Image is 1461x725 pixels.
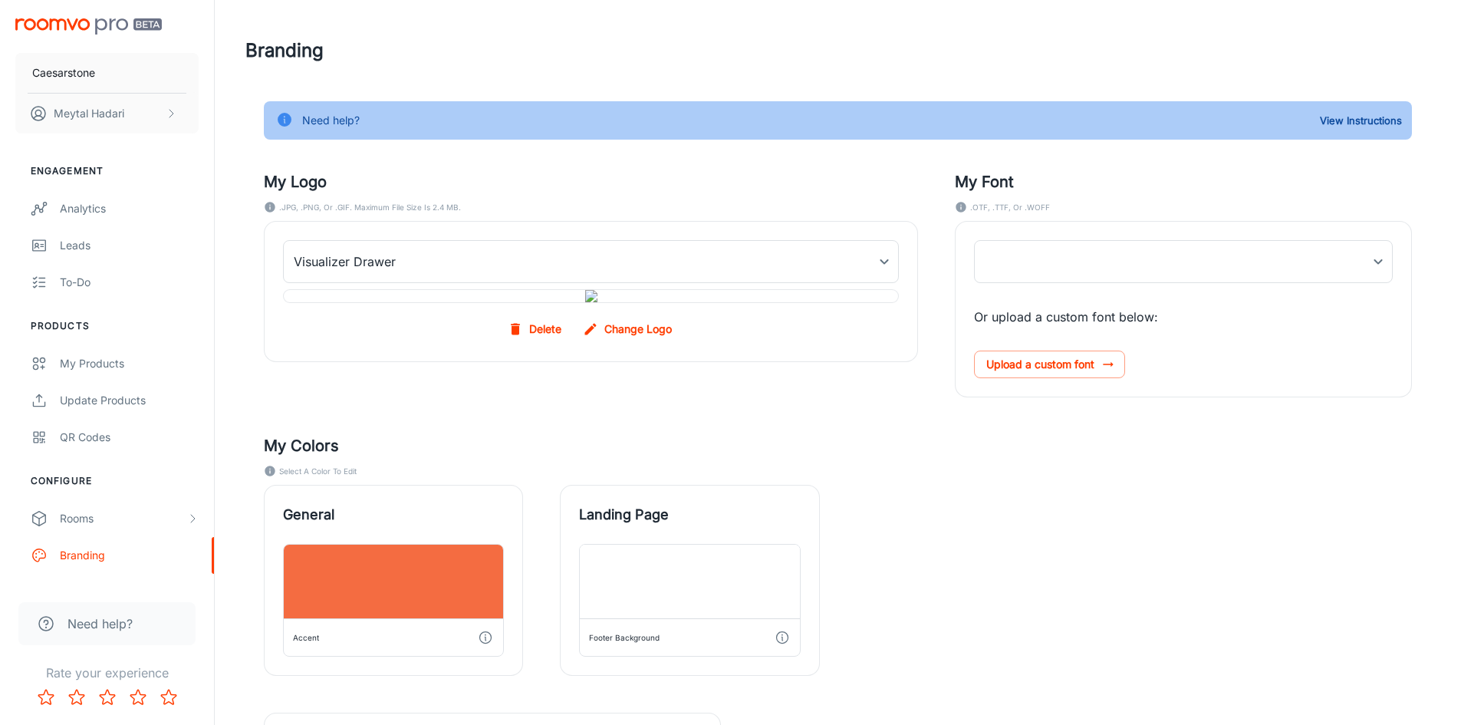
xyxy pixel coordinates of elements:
span: Upload a custom font [974,351,1125,378]
div: QR Codes [60,429,199,446]
div: Texts [60,584,199,601]
div: Analytics [60,200,199,217]
div: Visualizer Drawer [283,240,899,283]
label: Change Logo [580,315,678,343]
div: Accent [293,630,319,645]
h5: My Logo [264,170,918,193]
h1: Branding [245,37,324,64]
span: General [283,504,504,526]
button: Rate 4 star [123,682,153,713]
button: Rate 2 star [61,682,92,713]
div: Branding [60,547,199,564]
span: .JPG, .PNG, or .GIF. Maximum file size is 2.4 MB. [279,199,461,215]
p: Or upload a custom font below: [974,308,1393,326]
img: 380a3c53-1d80-4375-af29-382aa4617dd9 [585,290,597,302]
span: Landing Page [579,504,800,526]
h5: My Colors [264,434,1412,457]
p: Rate your experience [12,664,202,682]
div: My Products [60,355,199,372]
p: Caesarstone [32,64,95,81]
div: Update Products [60,392,199,409]
button: Rate 3 star [92,682,123,713]
button: Meytal Hadari [15,94,199,133]
button: Rate 5 star [153,682,184,713]
button: Delete [505,315,568,343]
button: View Instructions [1316,109,1406,132]
button: Caesarstone [15,53,199,93]
img: Roomvo PRO Beta [15,18,162,35]
div: To-do [60,274,199,291]
div: Need help? [302,106,360,135]
button: Rate 1 star [31,682,61,713]
h5: My Font [955,170,1412,193]
div: Leads [60,237,199,254]
span: .OTF, .TTF, or .WOFF [970,199,1050,215]
p: Meytal Hadari [54,105,124,122]
div: Rooms [60,510,186,527]
span: Need help? [67,615,133,633]
div: Footer Background [589,630,660,645]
